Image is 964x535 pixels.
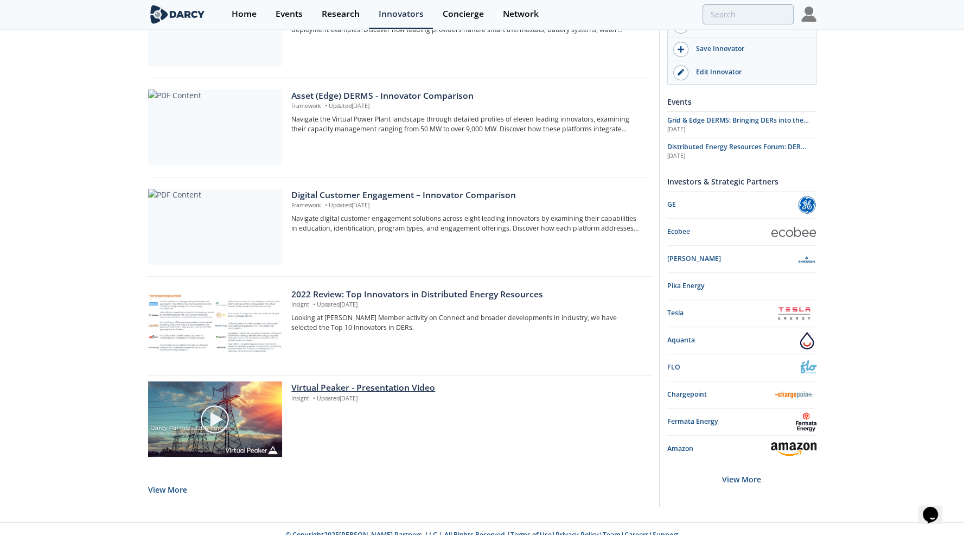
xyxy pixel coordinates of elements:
div: [DATE] [667,152,816,161]
div: Save Innovator [688,44,810,54]
span: • [311,301,317,308]
a: PDF Content Asset (Edge) DERMS - Innovator Comparison Framework •Updated[DATE] Navigate the Virtu... [148,90,652,165]
span: • [323,201,329,209]
a: Grid & Edge DERMS: Bringing DERs into the Control Room [DATE] [667,116,816,134]
p: Navigate the Virtual Power Plant landscape through detailed profiles of eleven leading innovators... [291,114,643,135]
div: View More [667,462,816,496]
div: [PERSON_NAME] [667,254,797,264]
a: Amazon Amazon [667,440,816,458]
span: Grid & Edge DERMS: Bringing DERs into the Control Room [667,116,809,135]
img: play-chapters-gray.svg [200,404,230,435]
div: 2022 Review: Top Innovators in Distributed Energy Resources [291,288,643,301]
a: Fermata Energy Fermata Energy [667,412,816,431]
div: Research [322,10,360,18]
a: Tesla Tesla [667,304,816,323]
img: Tesla [772,304,816,323]
a: Distributed Energy Resources Forum: DER Control [DATE] [667,142,816,161]
img: logo-wide.svg [148,5,207,24]
p: Framework Updated [DATE] [291,201,643,210]
a: Aquanta Aquanta [667,331,816,350]
div: Innovators [379,10,424,18]
input: Advanced Search [703,4,794,24]
button: Save Innovator [668,38,816,61]
a: Video Content Virtual Peaker - Presentation Video Insight •Updated[DATE] [148,381,652,457]
img: GE [797,195,816,214]
img: Amazon [771,442,816,456]
div: Edit Innovator [688,67,810,77]
div: Chargepoint [667,390,771,399]
img: Chargepoint [771,388,816,401]
div: Network [503,10,539,18]
a: 2022 Review: Top Innovators in Distributed Energy Resources preview 2022 Review: Top Innovators i... [148,288,652,364]
a: Chargepoint Chargepoint [667,385,816,404]
img: Emerson [797,250,816,269]
div: Fermata Energy [667,417,796,426]
a: Edit Innovator [668,61,816,84]
a: PDF Content Digital Customer Engagement – Innovator Comparison Framework •Updated[DATE] Navigate ... [148,189,652,265]
span: • [311,394,317,402]
span: • [323,102,329,110]
div: [DATE] [667,125,816,134]
div: Events [276,10,303,18]
iframe: chat widget [918,492,953,524]
img: Aquanta [797,331,816,350]
img: FLO [797,358,816,377]
div: Home [232,10,257,18]
p: Insight Updated [DATE] [291,394,643,403]
p: Framework Updated [DATE] [291,102,643,111]
div: Digital Customer Engagement – Innovator Comparison [291,189,643,202]
div: Pika Energy [667,281,816,291]
p: Navigate digital customer engagement solutions across eight leading innovators by examining their... [291,214,643,234]
a: Pika Energy [667,277,816,296]
img: Profile [801,7,816,22]
div: FLO [667,362,797,372]
a: [PERSON_NAME] Emerson [667,250,816,269]
span: Distributed Energy Resources Forum: DER Control [667,142,806,161]
div: Asset (Edge) DERMS - Innovator Comparison [291,90,643,103]
div: Concierge [443,10,484,18]
div: Virtual Peaker - Presentation Video [291,381,643,394]
div: GE [667,200,797,209]
button: load more [148,476,187,503]
p: Insight Updated [DATE] [291,301,643,309]
a: GE GE [667,195,816,214]
div: Amazon [667,444,771,454]
img: Video Content [148,381,282,457]
a: Ecobee Ecobee [667,222,816,241]
div: Events [667,92,816,111]
div: Investors & Strategic Partners [667,172,816,191]
div: Tesla [667,308,772,318]
img: Ecobee [771,226,816,238]
a: FLO FLO [667,358,816,377]
img: Fermata Energy [796,412,816,431]
div: Aquanta [667,335,797,345]
p: Looking at [PERSON_NAME] Member activity on Connect and broader developments in industry, we have... [291,313,643,333]
div: Ecobee [667,227,771,237]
